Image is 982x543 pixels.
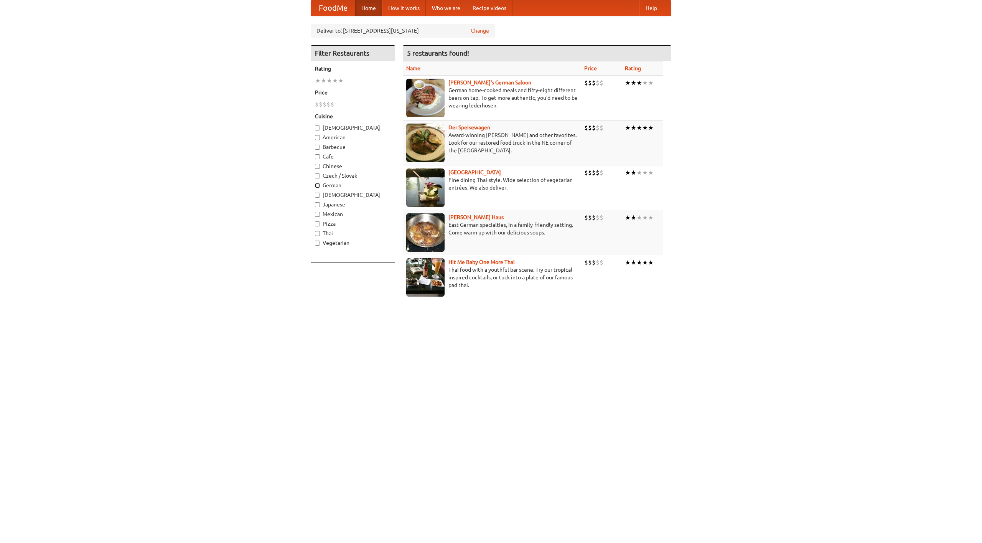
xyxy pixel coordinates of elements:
li: ★ [631,124,636,132]
li: ★ [636,79,642,87]
li: ★ [631,79,636,87]
li: $ [600,79,603,87]
li: $ [319,100,323,109]
label: German [315,182,391,189]
li: ★ [631,168,636,177]
li: $ [315,100,319,109]
label: Chinese [315,162,391,170]
a: Recipe videos [466,0,512,16]
li: ★ [625,168,631,177]
li: $ [592,79,596,87]
p: German home-cooked meals and fifty-eight different beers on tap. To get more authentic, you'd nee... [406,86,578,109]
a: [PERSON_NAME]'s German Saloon [448,79,531,86]
li: ★ [636,213,642,222]
label: Mexican [315,210,391,218]
label: [DEMOGRAPHIC_DATA] [315,191,391,199]
label: American [315,134,391,141]
li: $ [596,258,600,267]
li: $ [584,124,588,132]
li: ★ [636,168,642,177]
img: kohlhaus.jpg [406,213,445,252]
a: Name [406,65,420,71]
li: $ [330,100,334,109]
input: Czech / Slovak [315,173,320,178]
li: ★ [625,213,631,222]
li: ★ [642,124,648,132]
li: $ [600,213,603,222]
img: babythai.jpg [406,258,445,297]
li: $ [326,100,330,109]
li: $ [596,124,600,132]
li: $ [596,79,600,87]
input: American [315,135,320,140]
li: ★ [636,124,642,132]
h4: Filter Restaurants [311,46,395,61]
li: ★ [642,168,648,177]
a: Who we are [426,0,466,16]
a: Help [639,0,663,16]
label: Barbecue [315,143,391,151]
li: ★ [636,258,642,267]
a: [GEOGRAPHIC_DATA] [448,169,501,175]
li: $ [600,124,603,132]
ng-pluralize: 5 restaurants found! [407,50,469,57]
label: Vegetarian [315,239,391,247]
li: $ [584,258,588,267]
li: $ [588,79,592,87]
label: Czech / Slovak [315,172,391,180]
p: East German specialties, in a family-friendly setting. Come warm up with our delicious soups. [406,221,578,236]
li: $ [588,213,592,222]
input: Pizza [315,221,320,226]
a: Hit Me Baby One More Thai [448,259,515,265]
p: Award-winning [PERSON_NAME] and other favorites. Look for our restored food truck in the NE corne... [406,131,578,154]
li: $ [592,213,596,222]
li: ★ [631,213,636,222]
a: How it works [382,0,426,16]
li: ★ [642,213,648,222]
a: Change [471,27,489,35]
li: $ [592,258,596,267]
li: ★ [648,213,654,222]
li: ★ [642,258,648,267]
li: ★ [326,76,332,85]
li: ★ [625,124,631,132]
a: [PERSON_NAME] Haus [448,214,504,220]
li: ★ [648,124,654,132]
li: ★ [648,258,654,267]
li: $ [588,258,592,267]
h5: Price [315,89,391,96]
li: $ [584,168,588,177]
h5: Cuisine [315,112,391,120]
li: ★ [332,76,338,85]
div: Deliver to: [STREET_ADDRESS][US_STATE] [311,24,495,38]
label: Japanese [315,201,391,208]
a: Price [584,65,597,71]
img: satay.jpg [406,168,445,207]
h5: Rating [315,65,391,73]
p: Thai food with a youthful bar scene. Try our tropical inspired cocktails, or tuck into a plate of... [406,266,578,289]
li: ★ [321,76,326,85]
img: speisewagen.jpg [406,124,445,162]
input: [DEMOGRAPHIC_DATA] [315,193,320,198]
input: Barbecue [315,145,320,150]
label: Cafe [315,153,391,160]
li: ★ [338,76,344,85]
label: [DEMOGRAPHIC_DATA] [315,124,391,132]
input: Cafe [315,154,320,159]
li: $ [592,124,596,132]
li: ★ [648,168,654,177]
a: Home [355,0,382,16]
li: $ [596,168,600,177]
img: esthers.jpg [406,79,445,117]
li: $ [323,100,326,109]
label: Pizza [315,220,391,228]
b: Der Speisewagen [448,124,490,130]
a: Rating [625,65,641,71]
li: $ [584,213,588,222]
li: $ [600,168,603,177]
li: $ [600,258,603,267]
input: Chinese [315,164,320,169]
